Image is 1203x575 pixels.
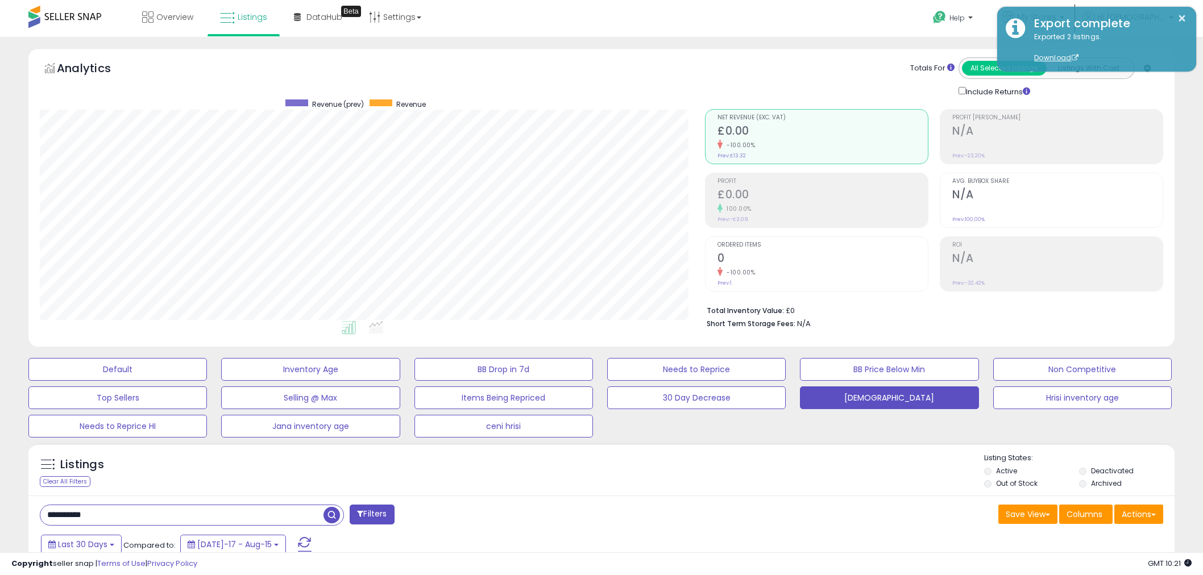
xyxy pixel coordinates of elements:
[998,505,1057,524] button: Save View
[156,11,193,23] span: Overview
[717,152,746,159] small: Prev: £13.32
[41,535,122,554] button: Last 30 Days
[717,124,928,140] h2: £0.00
[1034,53,1078,63] a: Download
[952,124,1163,140] h2: N/A
[350,505,394,524] button: Filters
[57,60,133,79] h5: Analytics
[952,252,1163,267] h2: N/A
[28,386,207,409] button: Top Sellers
[717,188,928,203] h2: £0.00
[414,415,593,438] button: ceni hrisi
[800,358,978,381] button: BB Price Below Min
[1148,558,1192,569] span: 2025-09-15 10:21 GMT
[950,85,1044,98] div: Include Returns
[924,2,984,37] a: Help
[717,242,928,248] span: Ordered Items
[312,99,364,109] span: Revenue (prev)
[607,358,786,381] button: Needs to Reprice
[180,535,286,554] button: [DATE]-17 - Aug-15
[11,558,53,569] strong: Copyright
[1026,32,1188,64] div: Exported 2 listings.
[996,466,1017,476] label: Active
[952,242,1163,248] span: ROI
[952,152,985,159] small: Prev: -23.20%
[341,6,361,17] div: Tooltip anchor
[1067,509,1102,520] span: Columns
[1026,15,1188,32] div: Export complete
[123,540,176,551] span: Compared to:
[28,358,207,381] button: Default
[952,188,1163,203] h2: N/A
[707,319,795,328] b: Short Term Storage Fees:
[952,178,1163,185] span: Avg. Buybox Share
[707,303,1155,316] li: £0
[932,10,947,24] i: Get Help
[58,539,107,550] span: Last 30 Days
[60,457,104,473] h5: Listings
[717,216,748,223] small: Prev: -£3.09
[717,280,732,286] small: Prev: 1
[11,559,197,569] div: seller snap | |
[723,141,755,149] small: -100.00%
[984,453,1175,464] p: Listing States:
[949,13,965,23] span: Help
[40,476,90,487] div: Clear All Filters
[797,318,811,329] span: N/A
[717,115,928,121] span: Net Revenue (Exc. VAT)
[962,61,1047,76] button: All Selected Listings
[952,115,1163,121] span: Profit [PERSON_NAME]
[414,358,593,381] button: BB Drop in 7d
[221,358,400,381] button: Inventory Age
[952,280,985,286] small: Prev: -32.42%
[238,11,267,23] span: Listings
[221,386,400,409] button: Selling @ Max
[800,386,978,409] button: [DEMOGRAPHIC_DATA]
[147,558,197,569] a: Privacy Policy
[1177,11,1187,26] button: ×
[97,558,146,569] a: Terms of Use
[1091,478,1122,488] label: Archived
[607,386,786,409] button: 30 Day Decrease
[723,268,755,277] small: -100.00%
[221,415,400,438] button: Jana inventory age
[1114,505,1163,524] button: Actions
[996,478,1038,488] label: Out of Stock
[414,386,593,409] button: Items Being Repriced
[717,178,928,185] span: Profit
[306,11,342,23] span: DataHub
[993,358,1172,381] button: Non Competitive
[910,63,955,74] div: Totals For
[952,216,985,223] small: Prev: 100.00%
[717,252,928,267] h2: 0
[1091,466,1134,476] label: Deactivated
[197,539,272,550] span: [DATE]-17 - Aug-15
[707,306,784,315] b: Total Inventory Value:
[993,386,1172,409] button: Hrisi inventory age
[723,205,752,213] small: 100.00%
[28,415,207,438] button: Needs to Reprice HI
[396,99,426,109] span: Revenue
[1059,505,1113,524] button: Columns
